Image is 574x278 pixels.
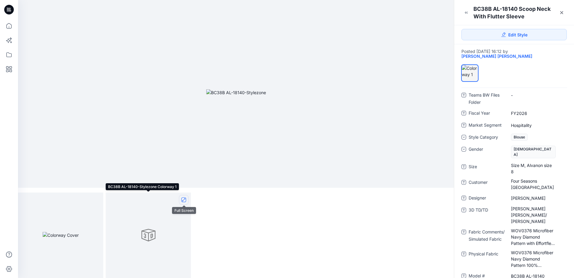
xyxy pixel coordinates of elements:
[43,232,79,238] img: Colorway Cover
[469,146,505,159] span: Gender
[508,32,527,38] span: Edit Style
[469,206,505,225] span: 3D TD/TD
[511,178,563,190] span: Four Seasons Philadelphia
[557,8,566,17] a: Close Style Presentation
[461,8,471,17] button: Minimize
[469,91,505,106] span: Teams BW Files Folder
[461,29,567,40] a: Edit Style
[511,205,563,224] span: Carla Nina/ Anne Chau
[511,92,563,98] span: -
[469,194,505,203] span: Designer
[461,65,478,82] div: Colorway 1
[469,134,505,142] span: Style Category
[511,110,563,116] span: FY2026
[461,54,532,59] a: [PERSON_NAME] [PERSON_NAME]
[511,122,563,128] span: Hospitality
[511,134,528,141] span: Blouse
[469,110,505,118] span: Fiscal Year
[206,89,266,96] img: BC38B AL-18140-Stylezone
[179,195,189,205] button: full screen
[511,227,563,246] span: WOV0376 Microfiber Navy Diamond Pattern with Effortflex Physics
[511,195,563,201] span: Thomas Chung
[461,49,567,59] div: Posted [DATE] 16:12 by
[469,179,505,191] span: Customer
[511,162,563,175] span: Size M, Alvanon size 8
[469,250,505,269] span: Physical Fabric
[511,249,563,268] span: WOV0376 Microfiber Navy Diamond Pattern 100% Polyester
[469,163,505,175] span: Size
[469,228,505,247] span: Fabric Comments/ Simulated Fabric
[511,146,556,158] span: [DEMOGRAPHIC_DATA]
[469,122,505,130] span: Market Segment
[473,5,556,20] div: BC38B AL-18140 Scoop Neck With Flutter Sleeve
